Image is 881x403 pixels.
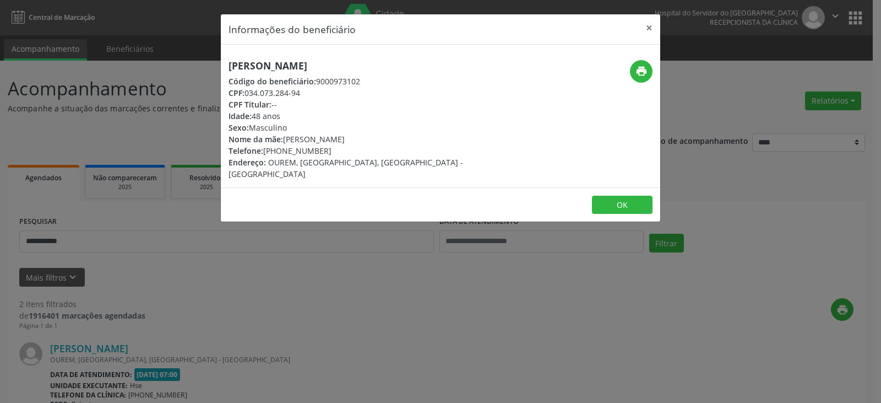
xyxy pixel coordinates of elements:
[229,76,316,87] span: Código do beneficiário:
[229,110,506,122] div: 48 anos
[229,99,506,110] div: --
[229,133,506,145] div: [PERSON_NAME]
[229,60,506,72] h5: [PERSON_NAME]
[229,87,506,99] div: 034.073.284-94
[630,60,652,83] button: print
[229,111,252,121] span: Idade:
[229,76,506,87] div: 9000973102
[229,146,263,156] span: Telefone:
[635,65,648,77] i: print
[229,157,463,179] span: OUREM, [GEOGRAPHIC_DATA], [GEOGRAPHIC_DATA] - [GEOGRAPHIC_DATA]
[638,14,660,41] button: Close
[229,88,244,98] span: CPF:
[229,157,266,168] span: Endereço:
[229,22,356,36] h5: Informações do beneficiário
[229,122,249,133] span: Sexo:
[229,145,506,157] div: [PHONE_NUMBER]
[229,134,283,144] span: Nome da mãe:
[592,196,652,214] button: OK
[229,99,271,110] span: CPF Titular:
[229,122,506,133] div: Masculino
